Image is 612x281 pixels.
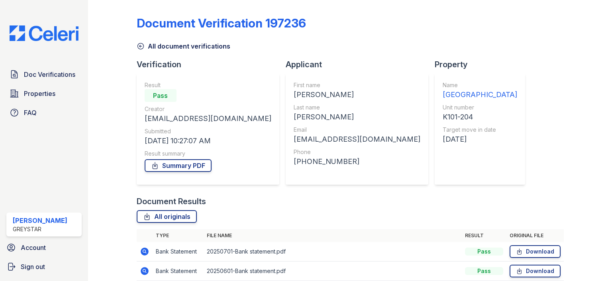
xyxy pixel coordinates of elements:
div: [PERSON_NAME] [294,89,420,100]
div: [PHONE_NUMBER] [294,156,420,167]
div: Unit number [443,103,517,111]
th: Original file [506,229,564,242]
div: [PERSON_NAME] [294,111,420,123]
span: Sign out [21,262,45,271]
div: Name [443,81,517,89]
a: FAQ [6,105,82,121]
div: Submitted [145,127,271,135]
div: Email [294,126,420,134]
img: CE_Logo_Blue-a8612792a0a2168367f1c8372b55b34899dd931a85d93a1a3d3e32e68fde9ad4.png [3,25,85,41]
div: [DATE] [443,134,517,145]
td: Bank Statement [153,261,204,281]
a: Doc Verifications [6,66,82,82]
div: Applicant [286,59,435,70]
div: Target move in date [443,126,517,134]
td: 20250701-Bank statement.pdf [204,242,462,261]
div: Result [145,81,271,89]
a: Properties [6,86,82,101]
a: Summary PDF [145,159,212,172]
div: Creator [145,105,271,113]
div: Document Results [137,196,206,207]
div: Document Verification 197236 [137,16,306,30]
th: Type [153,229,204,242]
div: [DATE] 10:27:07 AM [145,135,271,146]
a: All originals [137,210,197,223]
div: Verification [137,59,286,70]
span: Properties [24,89,55,98]
div: Greystar [13,225,67,233]
th: File name [204,229,462,242]
div: [PERSON_NAME] [13,216,67,225]
td: 20250601-Bank statement.pdf [204,261,462,281]
a: Download [510,265,561,277]
a: All document verifications [137,41,230,51]
a: Download [510,245,561,258]
td: Bank Statement [153,242,204,261]
div: First name [294,81,420,89]
div: Phone [294,148,420,156]
div: Property [435,59,532,70]
div: Last name [294,103,420,111]
div: [GEOGRAPHIC_DATA] [443,89,517,100]
span: Doc Verifications [24,70,75,79]
a: Account [3,240,85,256]
a: Name [GEOGRAPHIC_DATA] [443,81,517,100]
div: [EMAIL_ADDRESS][DOMAIN_NAME] [294,134,420,145]
a: Sign out [3,259,85,275]
span: FAQ [24,108,37,117]
div: Pass [465,267,503,275]
th: Result [462,229,506,242]
div: [EMAIL_ADDRESS][DOMAIN_NAME] [145,113,271,124]
div: Result summary [145,150,271,158]
div: K101-204 [443,111,517,123]
div: Pass [465,248,503,256]
span: Account [21,243,46,252]
div: Pass [145,89,177,102]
